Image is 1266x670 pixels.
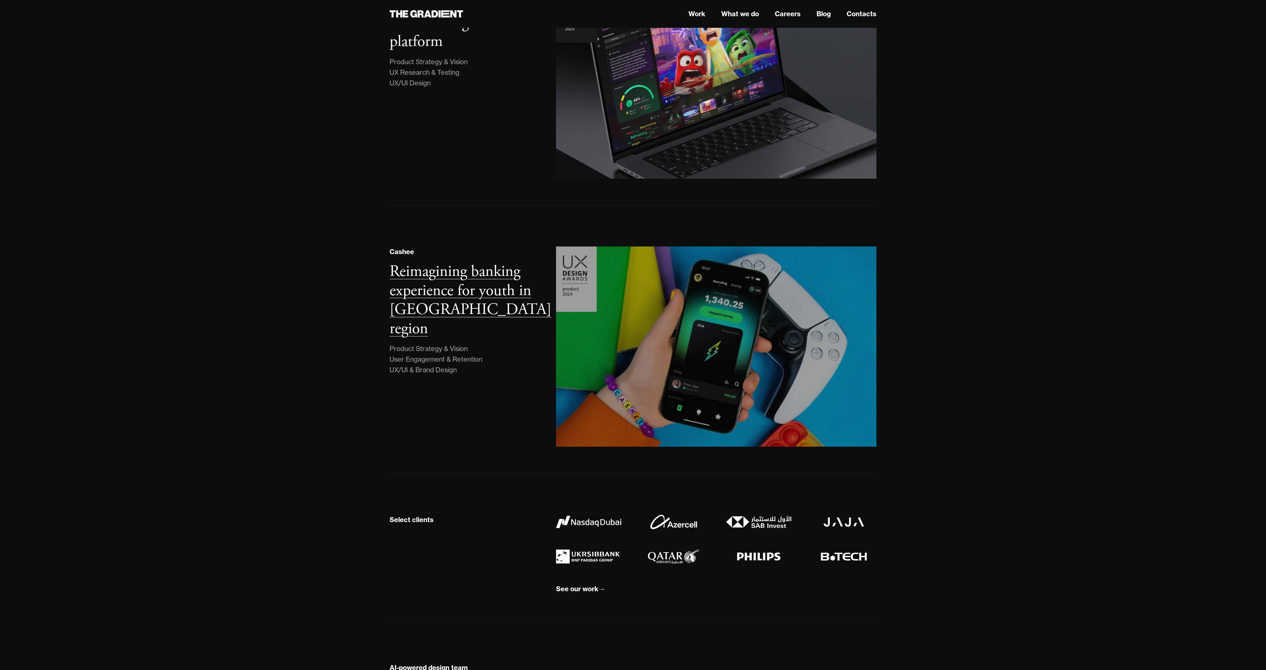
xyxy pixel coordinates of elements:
div: → [598,585,605,593]
div: Product Strategy & Vision UX Research & Testing UX/UI Design [390,57,468,88]
div: Cashee [390,247,414,257]
div: Product Strategy & Vision User Engagement & Retention UX/UI & Brand Design [390,343,482,375]
a: What we do [721,9,759,19]
div: See our work [556,585,598,593]
a: See our work→ [556,584,605,595]
a: Careers [775,9,801,19]
a: Blog [817,9,831,19]
img: Nasdaq Dubai logo [556,516,621,528]
div: Select clients [390,515,434,524]
img: SAB Invest [726,516,791,528]
a: Work [688,9,705,19]
h3: Reimagining banking experience for youth in [GEOGRAPHIC_DATA] region [390,261,551,339]
a: Contacts [847,9,876,19]
a: CasheeReimagining banking experience for youth in [GEOGRAPHIC_DATA] regionProduct Strategy & Visi... [390,246,877,447]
